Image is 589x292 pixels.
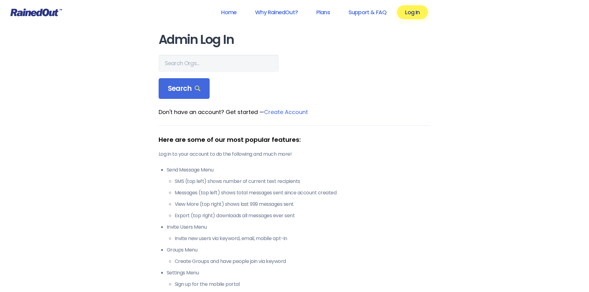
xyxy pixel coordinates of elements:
a: Plans [308,5,338,19]
li: Sign up for the mobile portal [175,281,431,288]
span: Search [168,84,201,93]
li: Invite Users Menu [167,223,431,242]
li: Invite new users via keyword, email, mobile opt-in [175,235,431,242]
input: Search Orgs… [159,55,279,72]
div: Here are some of our most popular features: [159,135,431,144]
li: Send Message Menu [167,166,431,219]
p: Log in to your account to do the following and much more! [159,150,431,158]
li: SMS (top left) shows number of current text recipients [175,178,431,185]
li: Export (top right) downloads all messages ever sent [175,212,431,219]
a: Support & FAQ [340,5,395,19]
a: Create Account [264,108,308,116]
a: Log In [397,5,428,19]
h1: Admin Log In [159,33,431,47]
a: Why RainedOut? [247,5,306,19]
li: Messages (top left) shows total messages sent since account created [175,189,431,197]
li: View More (top right) shows last 999 messages sent [175,201,431,208]
a: Home [213,5,245,19]
div: Search [159,78,210,99]
li: Create Groups and have people join via keyword [175,258,431,265]
li: Groups Menu [167,246,431,265]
